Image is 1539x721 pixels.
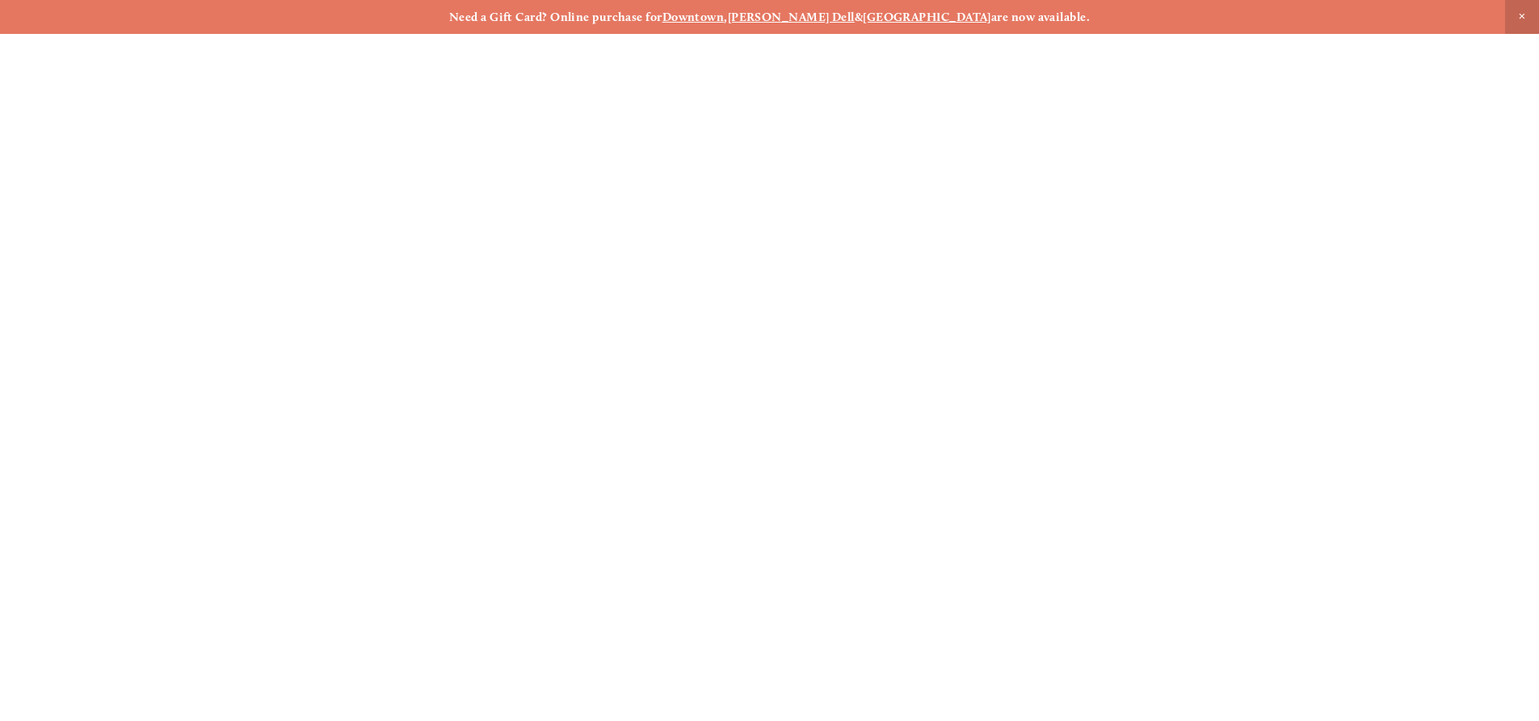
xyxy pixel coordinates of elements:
[855,10,863,24] strong: &
[724,10,727,24] strong: ,
[662,10,725,24] a: Downtown
[863,10,991,24] a: [GEOGRAPHIC_DATA]
[728,10,855,24] a: [PERSON_NAME] Dell
[991,10,1090,24] strong: are now available.
[449,10,662,24] strong: Need a Gift Card? Online purchase for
